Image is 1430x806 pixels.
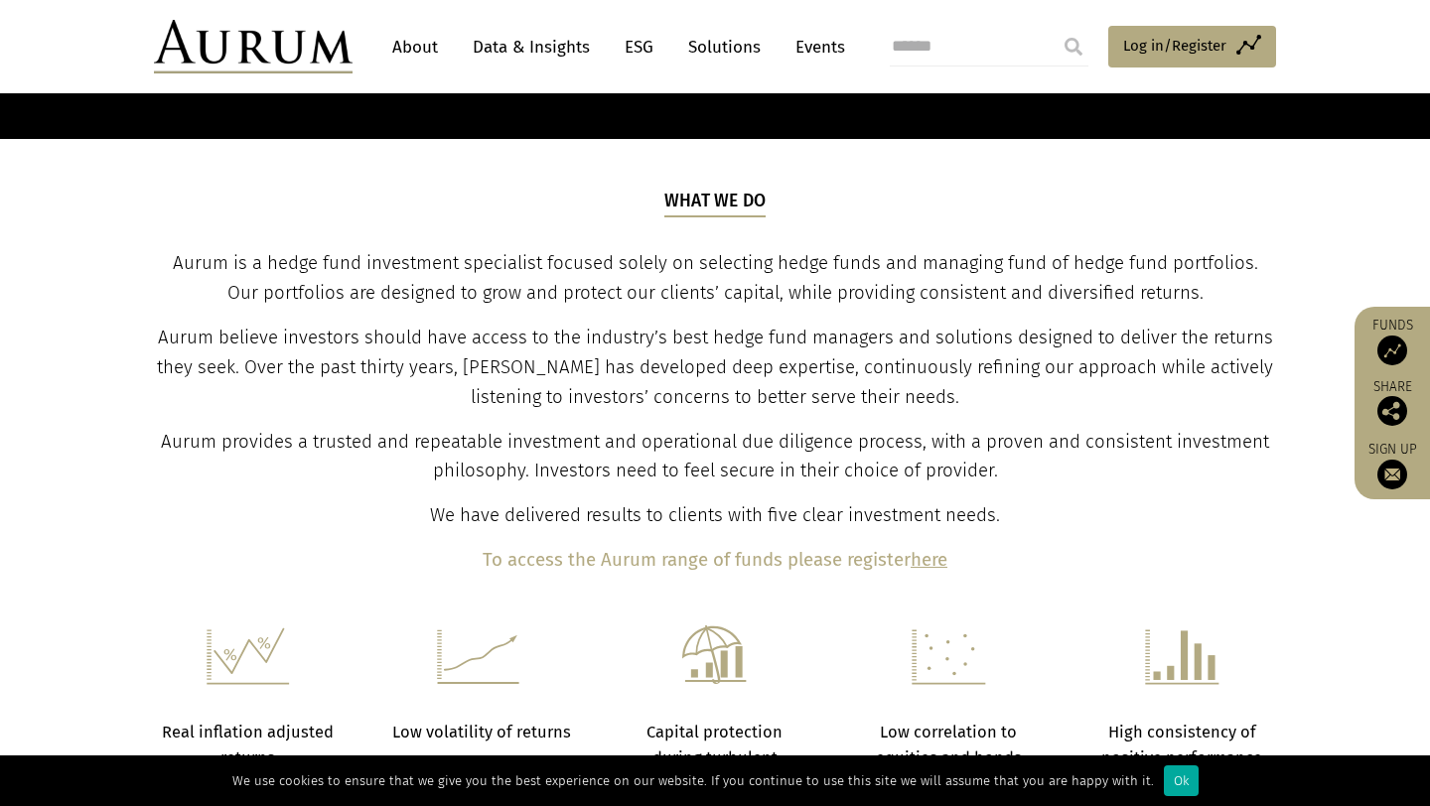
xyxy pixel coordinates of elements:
[1377,460,1407,489] img: Sign up to our newsletter
[157,327,1273,408] span: Aurum believe investors should have access to the industry’s best hedge fund managers and solutio...
[1164,765,1199,796] div: Ok
[162,723,334,767] strong: Real inflation adjusted returns
[911,549,947,571] a: here
[382,29,448,66] a: About
[1108,26,1276,67] a: Log in/Register
[786,29,845,66] a: Events
[1377,396,1407,426] img: Share this post
[1364,380,1420,426] div: Share
[392,723,571,741] strong: Low volatility of returns
[678,29,771,66] a: Solutions
[1123,34,1226,58] span: Log in/Register
[615,29,663,66] a: ESG
[483,549,911,571] b: To access the Aurum range of funds please register
[1364,317,1420,365] a: Funds
[664,189,767,216] h5: What we do
[1364,441,1420,489] a: Sign up
[876,723,1022,767] strong: Low correlation to equities and bonds
[1377,336,1407,365] img: Access Funds
[1054,27,1093,67] input: Submit
[430,504,1000,526] span: We have delivered results to clients with five clear investment needs.
[173,252,1258,304] span: Aurum is a hedge fund investment specialist focused solely on selecting hedge funds and managing ...
[463,29,600,66] a: Data & Insights
[154,20,353,73] img: Aurum
[646,723,783,794] strong: Capital protection during turbulent markets
[161,431,1269,482] span: Aurum provides a trusted and repeatable investment and operational due diligence process, with a ...
[1101,723,1262,767] strong: High consistency of positive performance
